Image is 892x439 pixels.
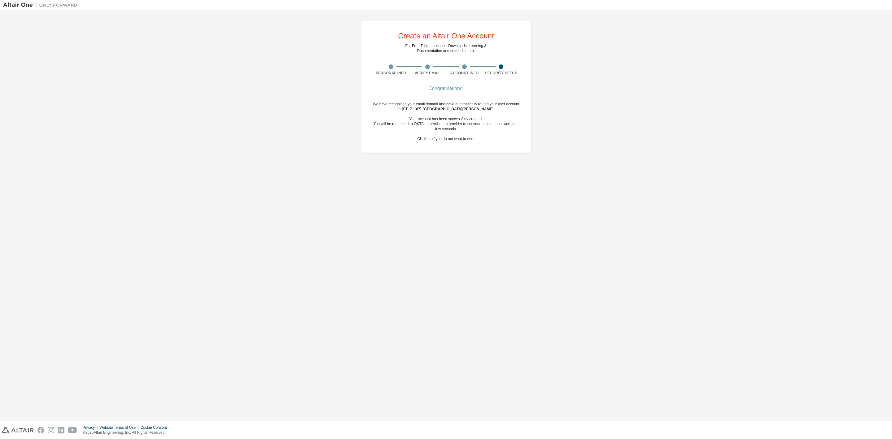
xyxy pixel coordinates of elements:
img: linkedin.svg [58,427,64,433]
a: here [425,137,433,141]
div: Cookie Consent [140,425,170,430]
div: Account Info [446,71,483,76]
img: Altair One [3,2,81,8]
div: Security Setup [483,71,520,76]
div: You will be redirected to OKTA authentication provider to set your account password in a few seco... [373,121,519,131]
div: Verify Email [409,71,446,76]
div: Website Terms of Use [99,425,140,430]
div: Personal Info [373,71,409,76]
div: Create an Altair One Account [398,32,494,40]
div: We have recognised your email domain and have automatically routed your user account to Click if ... [373,102,519,141]
span: {ST_71167} [GEOGRAPHIC_DATA][PERSON_NAME] . [402,107,495,111]
img: altair_logo.svg [2,427,34,433]
img: youtube.svg [68,427,77,433]
div: For Free Trials, Licenses, Downloads, Learning & Documentation and so much more. [405,43,487,53]
div: Your account has been successfully created. [373,116,519,121]
img: instagram.svg [48,427,54,433]
div: Privacy [83,425,99,430]
div: Congratulations! [373,87,519,90]
img: facebook.svg [37,427,44,433]
p: © 2025 Altair Engineering, Inc. All Rights Reserved. [83,430,171,435]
